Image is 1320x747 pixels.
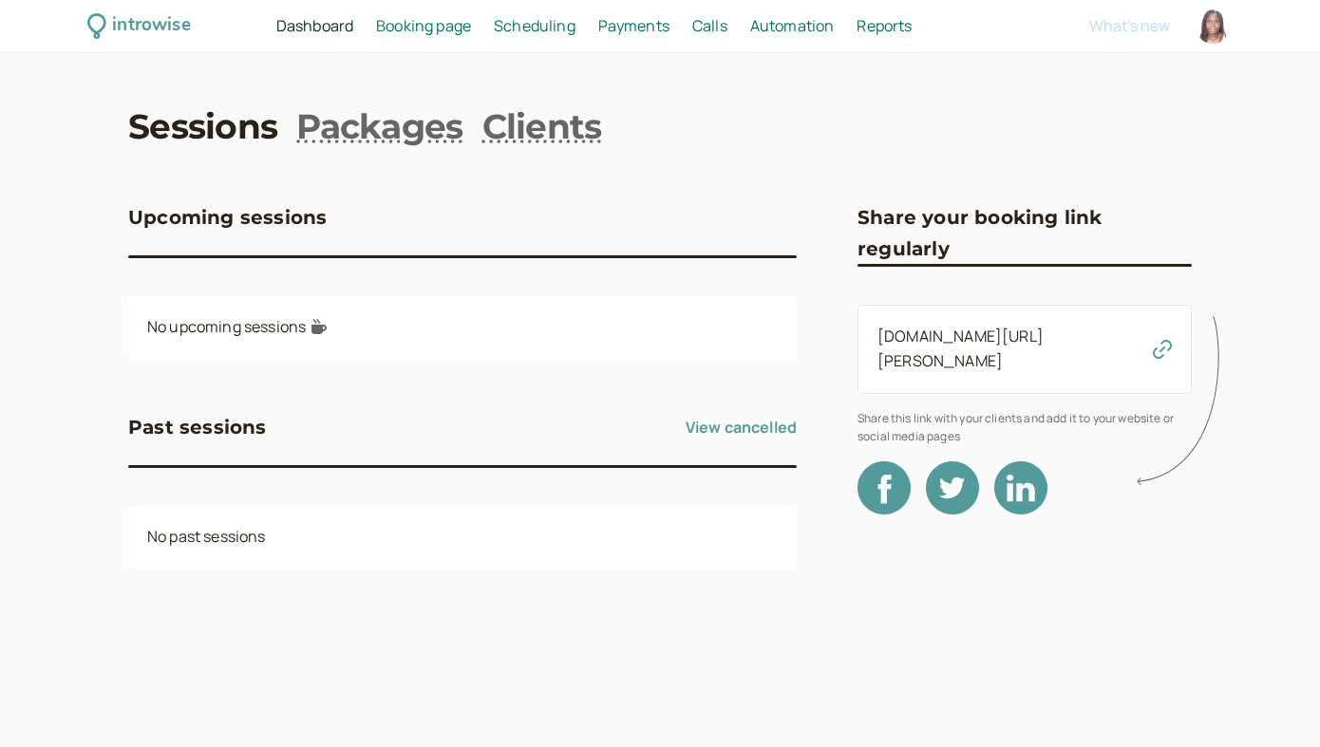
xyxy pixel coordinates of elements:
[692,14,727,39] a: Calls
[276,15,353,36] span: Dashboard
[1089,17,1170,34] button: What's new
[857,15,912,36] span: Reports
[128,412,267,442] h3: Past sessions
[686,412,797,442] a: View cancelled
[750,15,835,36] span: Automation
[296,103,462,150] a: Packages
[128,296,797,359] div: No upcoming sessions
[750,14,835,39] a: Automation
[877,326,1044,371] a: [DOMAIN_NAME][URL][PERSON_NAME]
[598,15,669,36] span: Payments
[1225,656,1320,747] iframe: Chat Widget
[112,11,190,41] div: introwise
[128,202,327,233] h3: Upcoming sessions
[598,14,669,39] a: Payments
[494,15,575,36] span: Scheduling
[376,14,471,39] a: Booking page
[494,14,575,39] a: Scheduling
[276,14,353,39] a: Dashboard
[128,506,797,569] div: No past sessions
[857,14,912,39] a: Reports
[482,103,602,150] a: Clients
[376,15,471,36] span: Booking page
[1089,15,1170,36] span: What's new
[87,11,191,41] a: introwise
[692,15,727,36] span: Calls
[858,409,1192,446] span: Share this link with your clients and add it to your website or social media pages
[1193,7,1233,47] a: Account
[128,103,277,150] a: Sessions
[858,202,1192,264] h3: Share your booking link regularly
